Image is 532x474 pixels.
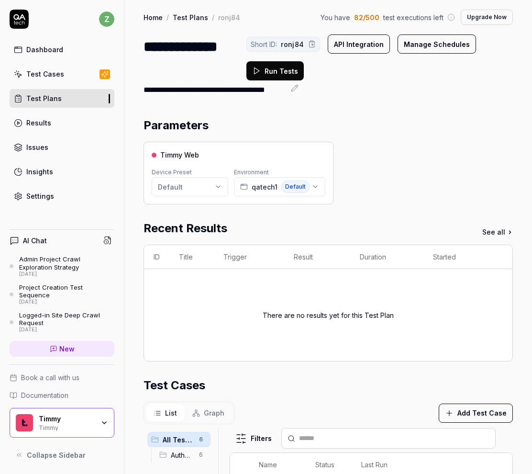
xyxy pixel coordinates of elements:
div: Settings [26,191,54,201]
th: Result [284,245,351,269]
span: Timmy Web [160,150,199,160]
a: Insights [10,162,114,181]
a: Settings [10,187,114,205]
h4: AI Chat [23,236,47,246]
img: Timmy Logo [16,414,33,431]
button: Collapse Sidebar [10,445,114,464]
th: Title [169,245,214,269]
span: You have [321,12,350,23]
th: ID [144,245,169,269]
a: Home [144,12,163,22]
span: Book a call with us [21,372,79,383]
div: There are no results yet for this Test Plan [263,281,394,350]
span: 82 / 500 [354,12,379,23]
span: 6 [195,434,207,445]
a: Test Plans [10,89,114,108]
label: Device Preset [152,169,192,176]
button: Graph [185,404,232,422]
div: Dashboard [26,45,63,55]
span: z [99,11,114,27]
div: Test Cases [26,69,64,79]
div: Project Creation Test Sequence [19,283,114,299]
div: Timmy [39,415,94,423]
div: [DATE] [19,327,114,333]
button: Upgrade Now [461,10,513,25]
h2: Test Cases [144,377,205,394]
h2: Parameters [144,117,209,134]
a: Test Cases [10,65,114,83]
span: Documentation [21,390,68,400]
div: Drag to reorderAuthentication6 [155,447,211,463]
button: Manage Schedules [398,34,476,54]
span: Authentication [171,450,193,460]
button: API Integration [328,34,390,54]
div: Issues [26,142,48,152]
div: Default [158,182,183,192]
a: Logged-in Site Deep Crawl Request[DATE] [10,311,114,333]
th: Duration [350,245,423,269]
div: [DATE] [19,299,114,305]
div: [DATE] [19,271,114,278]
th: Trigger [214,245,284,269]
button: z [99,10,114,29]
span: Graph [204,408,224,418]
button: Run Tests [246,61,304,80]
div: / [212,12,214,22]
div: / [166,12,169,22]
span: List [165,408,177,418]
span: Collapse Sidebar [27,450,86,460]
a: New [10,341,114,357]
span: test executions left [383,12,443,23]
button: Filters [230,429,277,448]
a: Project Creation Test Sequence[DATE] [10,283,114,305]
a: Book a call with us [10,372,114,383]
div: Results [26,118,51,128]
th: Started [423,245,493,269]
div: Logged-in Site Deep Crawl Request [19,311,114,327]
a: Admin Project Crawl Exploration Strategy[DATE] [10,255,114,277]
div: Test Plans [26,93,62,103]
span: qatech1 [252,182,277,192]
a: Dashboard [10,40,114,59]
h2: Recent Results [144,220,227,237]
button: qatech1Default [234,177,325,196]
a: Results [10,113,114,132]
span: 6 [195,449,207,461]
button: Timmy LogoTimmyTimmy [10,408,114,438]
a: See all [482,227,513,237]
span: ronj84 [281,39,304,49]
a: Documentation [10,390,114,400]
label: Environment [234,169,269,176]
button: List [146,404,185,422]
a: Test Plans [173,12,208,22]
div: ronj84 [218,12,240,22]
span: New [59,344,75,354]
span: Default [281,181,310,193]
div: Timmy [39,423,94,431]
div: Admin Project Crawl Exploration Strategy [19,255,114,271]
div: Insights [26,167,53,177]
button: Default [152,177,228,196]
span: All Test Cases [163,435,193,445]
button: Add Test Case [439,404,513,423]
a: Issues [10,138,114,157]
span: Short ID: [251,39,277,49]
